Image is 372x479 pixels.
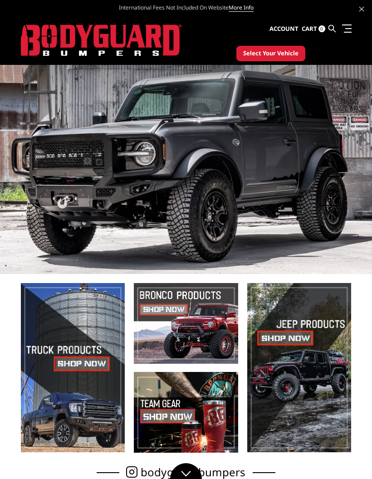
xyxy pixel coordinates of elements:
[269,17,299,41] a: Account
[141,467,246,477] span: bodyguardbumpers
[302,17,325,41] a: Cart 0
[318,25,325,32] span: 0
[302,24,317,33] span: Cart
[236,46,305,61] button: Select Your Vehicle
[330,191,339,206] button: 5 of 5
[170,463,202,479] a: Click to Down
[330,162,339,177] button: 3 of 5
[269,24,299,33] span: Account
[330,133,339,148] button: 1 of 5
[330,148,339,162] button: 2 of 5
[229,4,254,12] a: More Info
[243,49,299,58] span: Select Your Vehicle
[330,177,339,191] button: 4 of 5
[21,24,182,56] img: BODYGUARD BUMPERS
